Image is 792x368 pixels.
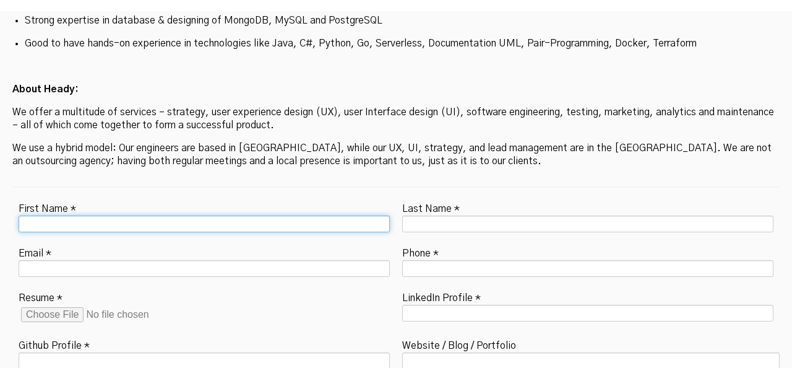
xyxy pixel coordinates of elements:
label: LinkedIn Profile * [402,289,481,305]
label: Phone * [402,244,439,260]
strong: About Heady: [12,84,79,94]
label: Email * [19,244,51,260]
label: Website / Blog / Portfolio [402,336,516,353]
label: Resume * [19,289,62,305]
p: Strong expertise in database & designing of MongoDB, MySQL and PostgreSQL [25,14,767,27]
p: We offer a multitude of services – strategy, user experience design (UX), user Interface design (... [12,106,780,132]
label: Github Profile * [19,336,90,353]
label: Last Name * [402,199,460,216]
label: First Name * [19,199,76,216]
p: We use a hybrid model: Our engineers are based in [GEOGRAPHIC_DATA], while our UX, UI, strategy, ... [12,142,780,168]
p: Good to have hands-on experience in technologies like Java, C#, Python, Go, Serverless, Documenta... [25,37,767,50]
